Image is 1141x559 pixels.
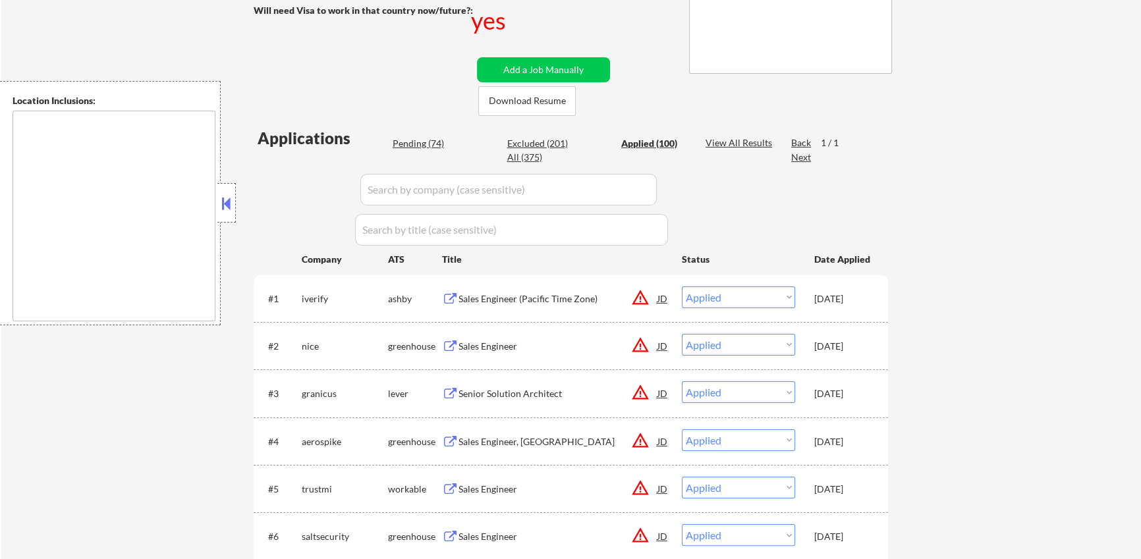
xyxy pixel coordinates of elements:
[631,383,650,402] button: warning_amber
[631,431,650,450] button: warning_amber
[388,483,442,496] div: workable
[621,137,687,150] div: Applied (100)
[268,340,291,353] div: #2
[814,435,872,448] div: [DATE]
[631,288,650,307] button: warning_amber
[388,435,442,448] div: greenhouse
[268,483,291,496] div: #5
[388,340,442,353] div: greenhouse
[388,530,442,543] div: greenhouse
[302,530,388,543] div: saltsecurity
[682,247,795,271] div: Status
[268,530,291,543] div: #6
[507,151,572,164] div: All (375)
[302,435,388,448] div: aerospike
[631,336,650,354] button: warning_amber
[631,526,650,545] button: warning_amber
[268,387,291,400] div: #3
[258,130,388,146] div: Applications
[393,137,459,150] div: Pending (74)
[821,136,851,149] div: 1 / 1
[302,340,388,353] div: nice
[507,137,572,150] div: Excluded (201)
[814,483,872,496] div: [DATE]
[706,136,776,149] div: View All Results
[459,435,657,448] div: Sales Engineer, [GEOGRAPHIC_DATA]
[388,387,442,400] div: lever
[656,286,669,310] div: JD
[459,387,657,400] div: Senior Solution Architect
[442,253,669,266] div: Title
[471,4,509,37] div: yes
[360,174,657,205] input: Search by company (case sensitive)
[388,292,442,306] div: ashby
[791,151,812,164] div: Next
[254,5,473,16] strong: Will need Visa to work in that country now/future?:
[814,530,872,543] div: [DATE]
[268,435,291,448] div: #4
[814,292,872,306] div: [DATE]
[814,253,872,266] div: Date Applied
[656,381,669,405] div: JD
[791,136,812,149] div: Back
[478,86,576,116] button: Download Resume
[477,57,610,82] button: Add a Job Manually
[656,429,669,453] div: JD
[388,253,442,266] div: ATS
[631,479,650,497] button: warning_amber
[268,292,291,306] div: #1
[814,387,872,400] div: [DATE]
[302,387,388,400] div: granicus
[302,292,388,306] div: iverify
[656,334,669,358] div: JD
[459,530,657,543] div: Sales Engineer
[355,214,668,246] input: Search by title (case sensitive)
[656,477,669,500] div: JD
[459,483,657,496] div: Sales Engineer
[459,340,657,353] div: Sales Engineer
[814,340,872,353] div: [DATE]
[459,292,657,306] div: Sales Engineer (Pacific Time Zone)
[656,524,669,548] div: JD
[302,483,388,496] div: trustmi
[13,94,215,107] div: Location Inclusions:
[302,253,388,266] div: Company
